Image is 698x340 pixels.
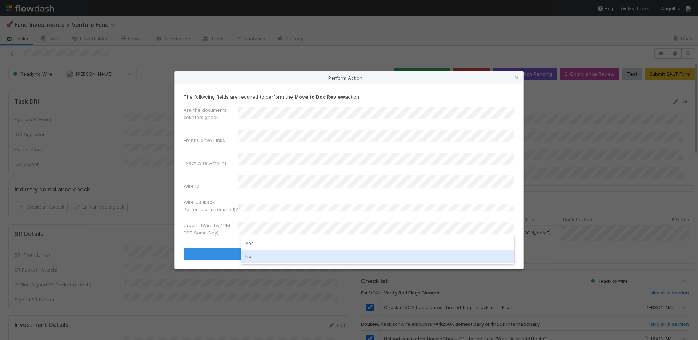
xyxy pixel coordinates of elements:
label: Front Convo Links [184,137,225,144]
div: Yes [241,237,514,250]
label: Exact Wire Amount [184,159,226,167]
label: Wire Callback Performed (if required)? [184,198,238,213]
button: Move to Doc Review [184,248,514,260]
label: Wire ID 1 [184,182,203,190]
div: No [241,250,514,263]
label: Are the documents countersigned? [184,106,238,121]
strong: Move to Doc Review [294,94,345,100]
div: Perform Action [175,71,523,84]
p: The following fields are required to perform the action: [184,93,514,100]
label: Urgent (Wire by 1PM PST Same Day) [184,222,238,236]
